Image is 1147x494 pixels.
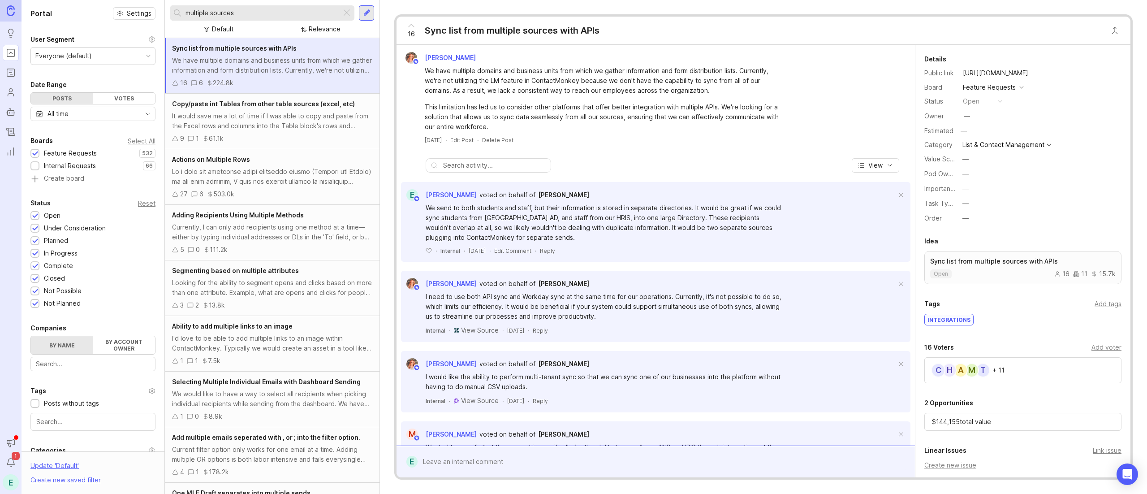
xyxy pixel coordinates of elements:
a: Bronwen W[PERSON_NAME] [401,358,477,370]
div: voted on behalf of [479,190,535,200]
div: Linear Issues [924,445,966,456]
a: Bronwen W[PERSON_NAME] [401,278,477,290]
div: 15.7k [1091,271,1116,277]
div: We would like to have a way to select all recipients when picking individual recipients while sen... [172,389,372,409]
span: [PERSON_NAME] [425,54,476,61]
img: Bronwen W [404,278,421,290]
p: Sync list from multiple sources with APIs [930,257,1116,266]
span: [PERSON_NAME] [426,360,477,368]
div: 7.5k [208,356,220,366]
div: All time [47,109,69,119]
div: · [502,397,504,405]
div: Reply [540,247,555,255]
a: Create board [30,175,155,183]
div: Reset [138,201,155,206]
a: Changelog [3,124,19,140]
div: Add voter [1091,342,1121,352]
div: Public link [924,68,956,78]
div: Reply [533,397,548,405]
div: Planned [44,236,68,246]
div: — [962,169,969,179]
label: Task Type [924,199,956,207]
span: [PERSON_NAME] [538,280,589,287]
span: Settings [127,9,151,18]
div: Looking for the ability to segment opens and clicks based on more than one attribute. Example, wh... [172,278,372,298]
div: Internal [426,327,445,334]
div: · [489,247,491,255]
div: 2 Opportunities [924,398,973,408]
img: Bronwen W [403,52,420,64]
div: — [962,213,969,223]
div: Edit Post [450,136,474,144]
div: 3 [180,300,184,310]
div: 503.0k [213,189,234,199]
div: E [406,456,418,468]
div: Posts [31,93,93,104]
div: Update ' Default ' [30,461,79,475]
div: 6 [199,78,203,88]
div: Relevance [309,24,341,34]
div: Details [924,54,946,65]
input: Search... [185,8,338,18]
div: · [449,327,450,334]
span: Actions on Multiple Rows [172,156,250,163]
a: [PERSON_NAME] [538,429,589,439]
div: Lo i dolo sit ametconse adipi elitseddo eiusmo (Tempori utl Etdolo) ma ali enim adminim, V quis n... [172,167,372,186]
img: Canny Home [7,5,15,16]
div: — [962,184,969,194]
div: Categories [30,445,66,456]
div: voted on behalf of [479,429,535,439]
div: Edit Comment [494,247,531,255]
div: This limitation has led us to consider other platforms that offer better integration with multipl... [425,102,783,132]
div: 13.8k [209,300,225,310]
div: Everyone (default) [35,51,92,61]
div: Select All [128,139,155,143]
a: Autopilot [3,104,19,120]
div: Create new saved filter [30,475,101,485]
div: Tags [30,386,46,396]
div: Under Consideration [44,223,106,233]
a: View Source [461,326,499,335]
div: Tags [924,299,940,309]
div: 5 [180,245,184,255]
div: Boards [30,135,53,146]
div: E [3,474,19,490]
span: Add multiple emails seperated with , or ; into the filter option. [172,433,360,441]
div: 4 [180,467,184,477]
a: Roadmaps [3,65,19,81]
a: [PERSON_NAME] [538,190,589,200]
time: [DATE] [469,247,486,254]
img: member badge [413,58,419,65]
div: 8.9k [209,412,222,421]
label: By name [31,336,93,354]
div: 178.2k [209,467,229,477]
div: Default [212,24,233,34]
a: M[PERSON_NAME] [401,429,477,440]
div: · [528,397,529,405]
div: E [406,189,418,201]
button: Notifications [3,455,19,471]
div: 1 [196,134,199,143]
div: Status [924,96,956,106]
a: Sync list from multiple sources with APIsWe have multiple domains and business units from which w... [165,38,379,94]
a: Add multiple emails seperated with , or ; into the filter option.Current filter option only works... [165,427,379,483]
div: 224.8k [213,78,233,88]
div: In Progress [44,248,78,258]
div: Companies [30,323,66,334]
span: 16 [408,29,415,39]
time: [DATE] [507,398,524,404]
span: Ability to add multiple links to an image [172,322,293,330]
time: [DATE] [425,137,442,143]
div: · [464,247,465,255]
a: [PERSON_NAME] [538,279,589,289]
div: 16 Voters [924,342,954,353]
div: Not Possible [44,286,82,296]
div: · [449,397,450,405]
div: + 11 [992,367,1005,373]
span: [PERSON_NAME] [538,360,589,368]
div: Add tags [1095,299,1121,309]
div: 9 [180,134,184,143]
img: Bronwen W [404,358,421,370]
button: Close button [1106,22,1124,39]
span: [PERSON_NAME] [538,430,589,438]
